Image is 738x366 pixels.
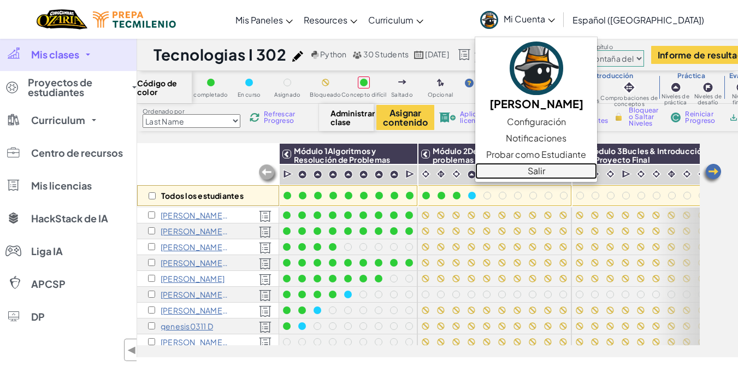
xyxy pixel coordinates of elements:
span: Concepto difícil [341,92,386,98]
a: Curriculum [363,5,429,34]
img: IconCinematic.svg [651,169,662,179]
img: IconPracticeLevel.svg [359,170,368,179]
img: IconCutscene.svg [405,169,416,180]
span: HackStack de IA [31,214,108,223]
img: Home [37,8,87,31]
span: Saltado [391,92,413,98]
img: IconPracticeLevel.svg [328,170,338,179]
span: Centro de recursos [31,148,123,158]
a: Español ([GEOGRAPHIC_DATA]) [567,5,710,34]
img: calendar.svg [414,51,424,59]
span: Mis Paneles [235,14,283,26]
p: Ximena Guerrero Martínez a [161,227,229,235]
img: IconReload.svg [250,113,259,122]
img: Licensed [259,305,271,317]
p: Todos los estudiantes [161,191,244,200]
label: Seleccionar capítulo [551,43,644,51]
span: Curriculum [368,14,414,26]
a: Mi Cuenta [475,2,560,37]
span: Liga IA [31,246,63,256]
img: Licensed [259,274,271,286]
p: Alejandro Burciaga a [161,211,229,220]
span: Español ([GEOGRAPHIC_DATA]) [572,14,704,26]
p: Larissa A [161,243,229,251]
img: IconPracticeLevel.svg [670,82,681,93]
img: IconCinematic.svg [682,169,692,179]
img: IconPracticeLevel.svg [374,170,383,179]
img: iconPencil.svg [292,51,303,62]
span: Proyectos de estudiantes [28,78,126,97]
span: Módulo 3Bucles & Introducción al Proyecto Final [587,146,707,164]
img: IconInteractive.svg [622,80,637,95]
img: IconReset.svg [671,113,681,122]
span: Comprobaciones de conceptos [600,95,659,107]
span: Opcional [428,92,453,98]
img: IconCinematic.svg [605,169,616,179]
p: genesis0311 D [161,322,213,330]
img: Tecmilenio logo [93,11,176,28]
h5: [PERSON_NAME] [486,95,586,112]
span: Notificaciones [506,132,566,145]
p: Raul Cantu C [161,306,229,315]
span: Niveles de desafío [692,93,724,105]
span: Módulo 1Algoritmos y Resolución de Problemas [294,146,390,164]
img: avatar [480,11,498,29]
img: Licensed [259,258,271,270]
img: IconPracticeLevel.svg [389,170,399,179]
p: Frida Castillo C [161,290,229,299]
span: Aplicar licencias [460,111,488,124]
a: Salir [475,163,597,179]
img: IconPracticeLevel.svg [467,170,476,179]
span: Resources [304,14,347,26]
span: [DATE] [425,49,448,59]
img: Arrow_Left.png [701,163,723,185]
img: Licensed [259,226,271,238]
span: Mi Cuenta [504,13,555,25]
p: Omar Ruben Cantu Rivera A [161,258,229,267]
img: MultipleUsers.png [352,51,362,59]
img: IconCutscene.svg [283,169,293,180]
img: IconInteractive.svg [666,169,677,179]
img: IconLicenseApply.svg [439,113,456,122]
a: Mis Paneles [230,5,298,34]
img: IconPracticeLevel.svg [313,170,322,179]
img: Licensed [259,210,271,222]
img: IconChallengeLevel.svg [702,82,713,93]
a: Notificaciones [475,130,597,146]
a: Probar como Estudiante [475,146,597,163]
img: python.png [311,51,320,59]
img: Licensed [259,242,271,254]
span: Niveles de práctica [659,93,692,105]
span: Curriculum [31,115,85,125]
img: IconInteractive.svg [697,169,707,179]
p: Carolina Escamilla E [161,338,229,346]
span: En curso [238,92,261,98]
img: IconPracticeLevel.svg [298,170,307,179]
span: Asignado [274,92,301,98]
button: Asignar contenido [376,105,434,130]
span: Reiniciar Progreso [685,111,719,124]
span: 30 Students [363,49,409,59]
img: avatar [510,42,563,95]
span: Mis licencias [31,181,92,191]
img: IconCutscene.svg [622,169,632,180]
img: Licensed [259,321,271,333]
span: Módulo 2Depuración y solución de problemas [433,146,563,164]
span: Administrar clase [330,109,363,126]
img: IconHint.svg [465,79,474,87]
span: Refrescar Progreso [264,111,298,124]
a: Ozaria by CodeCombat logo [37,8,87,31]
img: Licensed [259,337,271,349]
span: Python [320,49,346,59]
a: [PERSON_NAME] [475,40,597,114]
span: Mis clases [31,50,79,60]
span: Bloquear o Saltar Niveles [629,107,661,127]
span: ◀ [127,342,137,358]
span: completado [193,92,228,98]
h3: Práctica [659,72,724,80]
a: Resources [298,5,363,34]
a: Configuración [475,114,597,130]
img: IconSkippedLevel.svg [398,80,406,84]
img: IconInteractive.svg [436,169,446,179]
img: Licensed [259,290,271,302]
